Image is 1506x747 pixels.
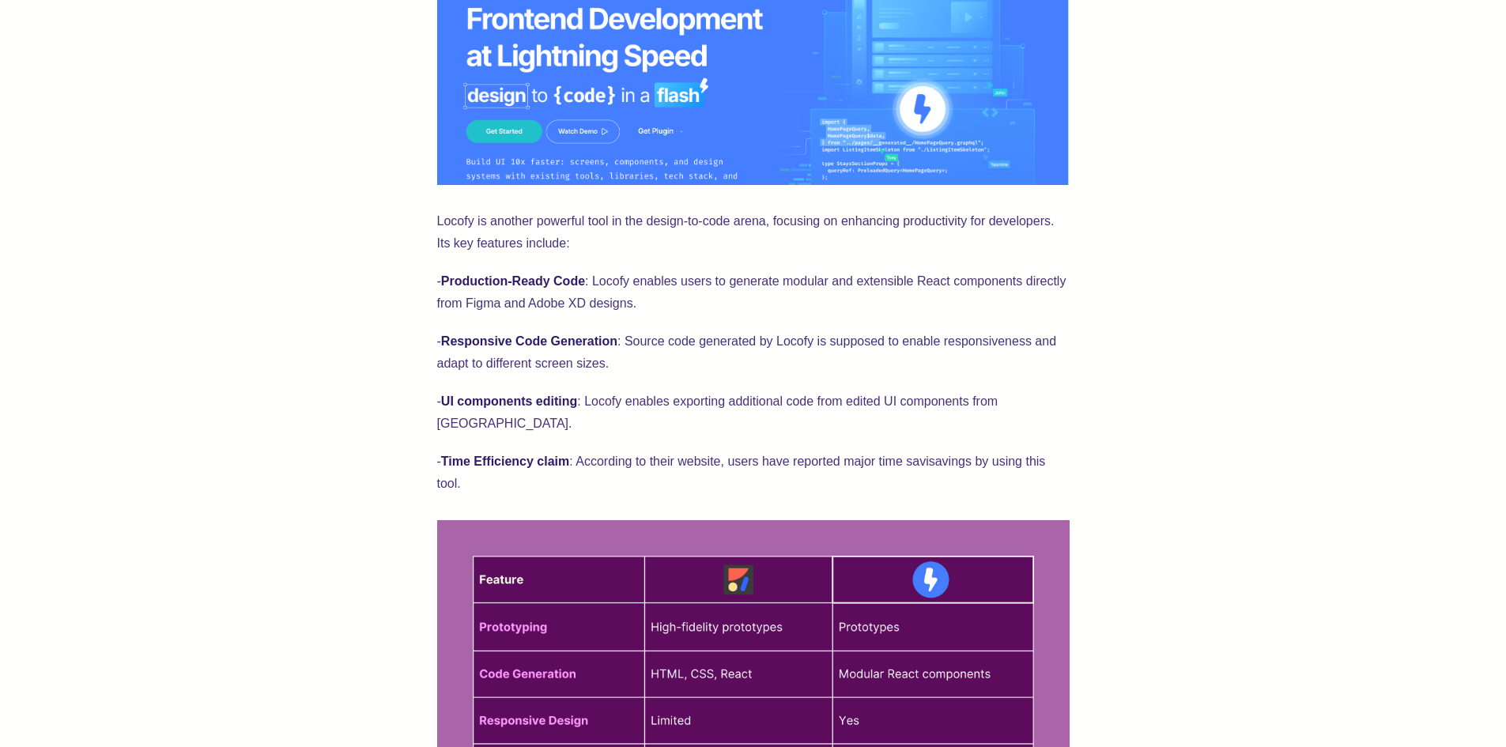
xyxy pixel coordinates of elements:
p: - : Source code generated by Locofy is supposed to enable responsiveness and adapt to different s... [437,330,1070,375]
strong: Time Efficiency claim [441,455,569,468]
p: - : Locofy enables users to generate modular and extensible React components directly from Figma ... [437,270,1070,315]
p: - : According to their website, users have reported major time savisavings by using this tool. [437,451,1070,495]
strong: Responsive Code Generation [441,334,617,348]
p: Locofy is another powerful tool in the design-to-code arena, focusing on enhancing productivity f... [437,210,1070,255]
strong: Production-Ready Code [441,274,585,288]
strong: UI components editing [441,394,577,408]
p: - : Locofy enables exporting additional code from edited UI components from [GEOGRAPHIC_DATA]. [437,390,1070,435]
